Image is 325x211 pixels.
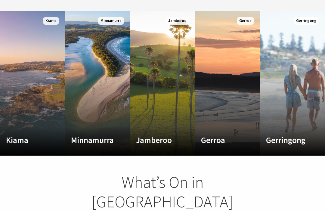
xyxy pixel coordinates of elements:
a: Custom Image Used Gerroa Gerroa [195,11,260,156]
span: Gerroa [237,17,254,25]
h4: Gerroa [201,135,244,145]
h4: Kiama [6,135,49,145]
span: Minnamurra [98,17,124,25]
a: Custom Image Used Gerringong Gerringong [260,11,325,156]
span: Jamberoo [166,17,189,25]
a: Custom Image Used Minnamurra Minnamurra [65,11,130,156]
h4: Minnamurra [71,135,114,145]
a: Custom Image Used Jamberoo Jamberoo [130,11,195,156]
h4: Jamberoo [136,135,179,145]
h4: Gerringong [266,135,309,145]
span: Kiama [43,17,59,25]
span: Gerringong [294,17,319,25]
